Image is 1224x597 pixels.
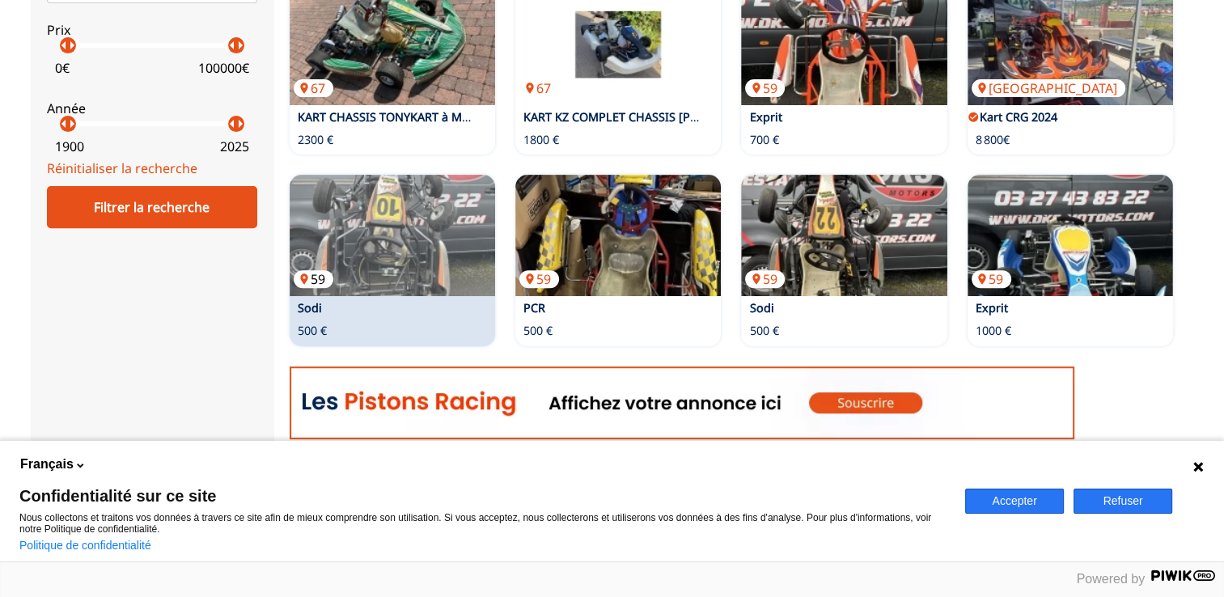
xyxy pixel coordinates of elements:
a: Exprit [976,300,1008,315]
p: 59 [294,270,333,288]
p: [GEOGRAPHIC_DATA] [972,79,1125,97]
p: 59 [745,270,785,288]
a: KART KZ COMPLET CHASSIS [PERSON_NAME] + MOTEUR PAVESI [523,109,872,125]
a: Sodi59 [741,175,947,296]
p: 700 € [749,132,778,148]
p: 8 800€ [976,132,1010,148]
p: 59 [519,270,559,288]
p: 67 [294,79,333,97]
p: 500 € [523,323,553,339]
a: Politique de confidentialité [19,539,151,552]
a: Exprit [749,109,781,125]
p: Prix [47,21,257,39]
a: Sodi [749,300,773,315]
p: 100000 € [198,59,249,77]
img: Exprit [968,175,1173,296]
p: arrow_left [54,36,74,55]
p: 1900 [55,138,84,155]
p: 500 € [749,323,778,339]
div: Filtrer la recherche [47,186,257,228]
p: arrow_right [231,36,250,55]
img: Sodi [741,175,947,296]
p: arrow_right [62,36,82,55]
a: Sodi59 [290,175,495,296]
a: PCR59 [515,175,721,296]
p: 2300 € [298,132,333,148]
span: Français [20,455,74,473]
img: Sodi [290,175,495,296]
p: Nous collectons et traitons vos données à travers ce site afin de mieux comprendre son utilisatio... [19,512,946,535]
p: arrow_right [62,114,82,133]
span: Confidentialité sur ce site [19,488,946,504]
a: Sodi [298,300,322,315]
p: Année [47,99,257,117]
p: arrow_left [54,114,74,133]
a: Kart CRG 2024 [980,109,1057,125]
p: 0 € [55,59,70,77]
p: arrow_right [231,114,250,133]
p: 59 [972,270,1011,288]
p: 67 [519,79,559,97]
span: Powered by [1077,572,1146,586]
p: 1000 € [976,323,1011,339]
button: Accepter [965,489,1064,514]
p: arrow_left [222,36,242,55]
p: arrow_left [222,114,242,133]
a: Réinitialiser la recherche [47,159,197,177]
p: 2025 [220,138,249,155]
p: 1800 € [523,132,559,148]
img: PCR [515,175,721,296]
button: Refuser [1074,489,1172,514]
a: KART CHASSIS TONYKART à MOTEUR IAME X30 [298,109,554,125]
p: 500 € [298,323,327,339]
a: PCR [523,300,545,315]
a: Exprit59 [968,175,1173,296]
p: 59 [745,79,785,97]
